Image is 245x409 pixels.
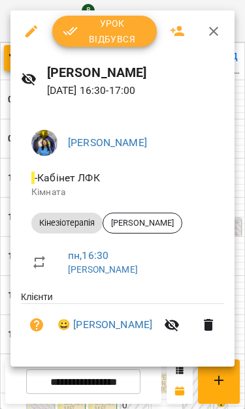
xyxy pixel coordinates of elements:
[63,16,146,47] span: Урок відбувся
[47,63,224,83] h6: [PERSON_NAME]
[68,264,138,275] a: [PERSON_NAME]
[21,290,224,351] ul: Клієнти
[103,213,182,234] div: [PERSON_NAME]
[31,186,214,199] p: Кімната
[52,16,157,47] button: Урок відбувся
[68,136,147,149] a: [PERSON_NAME]
[31,217,103,229] span: Кінезіотерапія
[103,217,182,229] span: [PERSON_NAME]
[31,172,103,184] span: - Кабінет ЛФК
[57,317,152,333] a: 😀 [PERSON_NAME]
[68,249,108,262] a: пн , 16:30
[47,83,224,98] p: [DATE] 16:30 - 17:00
[21,309,52,341] button: Візит ще не сплачено. Додати оплату?
[31,130,57,156] img: d1dec607e7f372b62d1bb04098aa4c64.jpeg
